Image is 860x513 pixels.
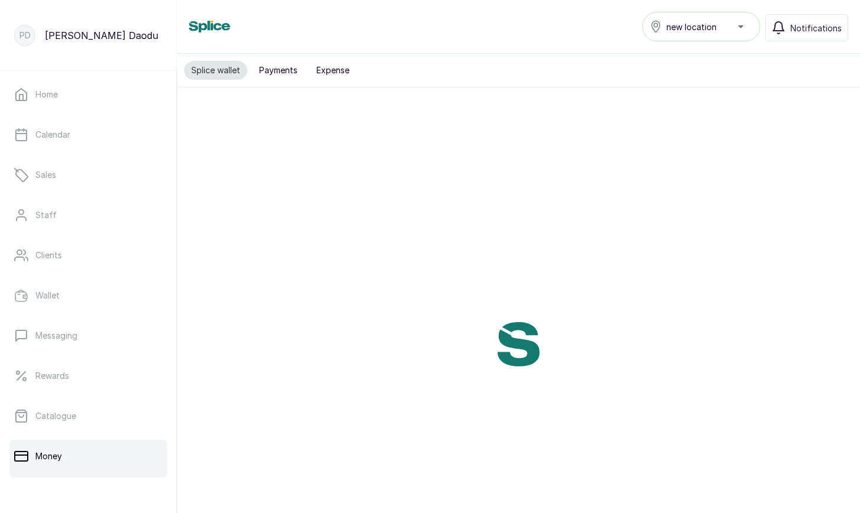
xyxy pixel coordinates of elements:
p: Home [35,89,58,100]
span: new location [666,21,717,33]
p: Wallet [35,290,60,301]
a: Calendar [9,118,167,151]
p: Staff [35,209,57,221]
p: PD [19,30,31,41]
a: Rewards [9,359,167,392]
a: Messaging [9,319,167,352]
p: [PERSON_NAME] Daodu [45,28,158,43]
a: Money [9,440,167,473]
button: Splice wallet [184,61,247,80]
button: new location [642,12,760,41]
p: Money [35,450,62,462]
a: Clients [9,239,167,272]
button: Payments [252,61,305,80]
span: Notifications [790,22,842,34]
a: Sales [9,158,167,191]
a: Catalogue [9,400,167,433]
p: Rewards [35,370,69,382]
a: Staff [9,199,167,232]
p: Calendar [35,129,70,141]
a: Wallet [9,279,167,312]
a: Home [9,78,167,111]
button: Expense [309,61,357,80]
button: Notifications [765,14,848,41]
p: Catalogue [35,410,76,422]
a: Reports [9,480,167,513]
p: Sales [35,169,56,181]
p: Clients [35,249,62,261]
p: Messaging [35,330,77,342]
